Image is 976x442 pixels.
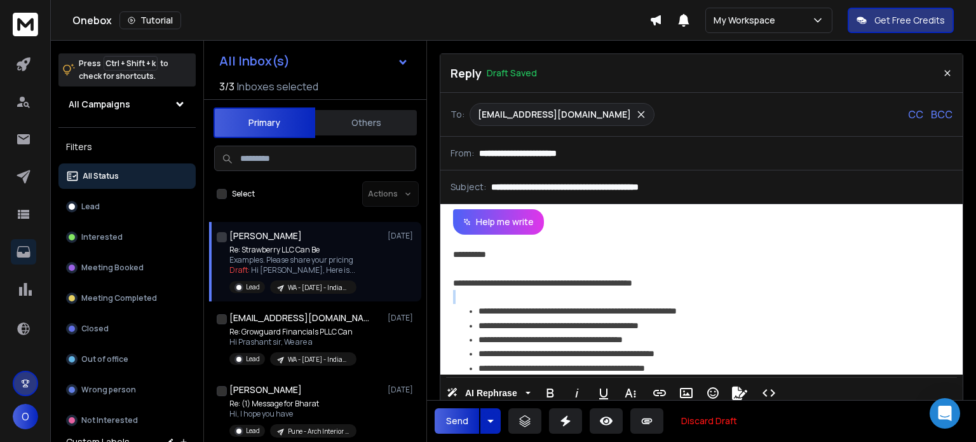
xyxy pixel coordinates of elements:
[444,380,533,406] button: AI Rephrase
[251,265,355,275] span: Hi [PERSON_NAME], Here is ...
[315,109,417,137] button: Others
[453,209,544,235] button: Help me write
[487,67,537,79] p: Draft Saved
[592,380,616,406] button: Underline (Ctrl+U)
[81,385,136,395] p: Wrong person
[388,313,416,323] p: [DATE]
[565,380,589,406] button: Italic (Ctrl+I)
[69,98,130,111] h1: All Campaigns
[714,14,780,27] p: My Workspace
[388,385,416,395] p: [DATE]
[81,324,109,334] p: Closed
[81,415,138,425] p: Not Interested
[671,408,747,434] button: Discard Draft
[908,107,923,122] p: CC
[451,181,486,193] p: Subject:
[81,293,157,303] p: Meeting Completed
[435,408,479,434] button: Send
[757,380,781,406] button: Code View
[58,286,196,311] button: Meeting Completed
[229,327,356,337] p: Re: Growguard Financials PLLC Can
[232,189,255,199] label: Select
[229,245,356,255] p: Re: Strawberry LLC Can Be
[81,232,123,242] p: Interested
[931,107,952,122] p: BCC
[701,380,725,406] button: Emoticons
[246,354,260,364] p: Lead
[13,404,38,429] button: O
[288,355,349,364] p: WA - [DATE] - Indians
[229,399,356,409] p: Re: (1) Message for Bharat
[618,380,642,406] button: More Text
[451,64,482,82] p: Reply
[229,255,356,265] p: Examples. Please share your pricing
[246,426,260,436] p: Lead
[58,408,196,433] button: Not Interested
[229,312,369,324] h1: [EMAIL_ADDRESS][DOMAIN_NAME]
[246,282,260,292] p: Lead
[874,14,945,27] p: Get Free Credits
[119,11,181,29] button: Tutorial
[219,55,290,67] h1: All Inbox(s)
[229,383,302,396] h1: [PERSON_NAME]
[229,409,356,419] p: Hi, I hope you have
[213,107,315,138] button: Primary
[58,194,196,219] button: Lead
[647,380,672,406] button: Insert Link (Ctrl+K)
[463,388,520,399] span: AI Rephrase
[58,316,196,342] button: Closed
[478,108,631,121] p: [EMAIL_ADDRESS][DOMAIN_NAME]
[538,380,562,406] button: Bold (Ctrl+B)
[728,380,752,406] button: Signature
[451,147,474,160] p: From:
[104,56,158,71] span: Ctrl + Shift + k
[848,8,954,33] button: Get Free Credits
[83,171,119,181] p: All Status
[58,163,196,189] button: All Status
[930,398,960,429] div: Open Intercom Messenger
[79,57,168,83] p: Press to check for shortcuts.
[229,265,250,275] span: Draft:
[81,354,128,364] p: Out of office
[451,108,464,121] p: To:
[58,377,196,403] button: Wrong person
[58,255,196,280] button: Meeting Booked
[81,202,100,212] p: Lead
[72,11,649,29] div: Onebox
[674,380,698,406] button: Insert Image (Ctrl+P)
[58,347,196,372] button: Out of office
[229,337,356,347] p: Hi Prashant sir, We are a
[288,427,349,436] p: Pune - Arch Interior - [DATE]
[237,79,318,94] h3: Inboxes selected
[229,230,302,242] h1: [PERSON_NAME]
[288,283,349,293] p: WA - [DATE] - Indians
[219,79,234,94] span: 3 / 3
[58,138,196,156] h3: Filters
[209,48,419,74] button: All Inbox(s)
[58,92,196,117] button: All Campaigns
[81,263,144,273] p: Meeting Booked
[388,231,416,241] p: [DATE]
[58,224,196,250] button: Interested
